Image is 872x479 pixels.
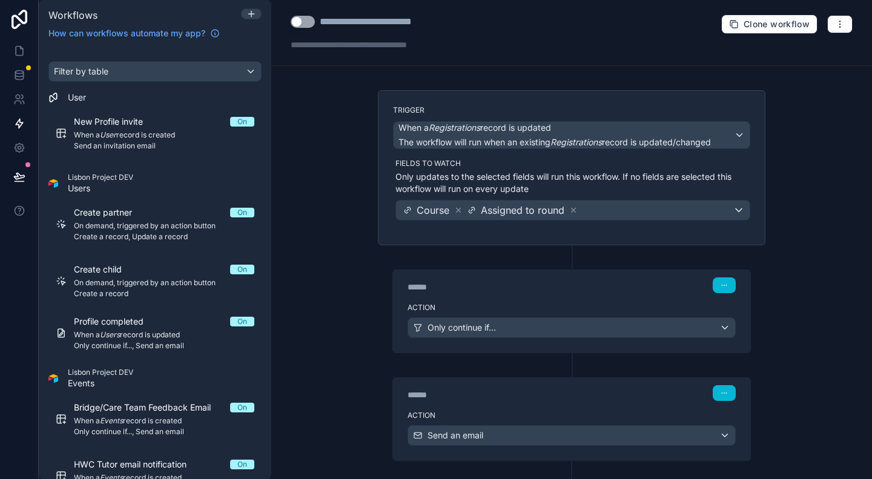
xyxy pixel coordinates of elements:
button: CourseAssigned to round [395,200,750,220]
em: Registrations [550,137,602,147]
span: Course [417,203,449,217]
button: Only continue if... [408,317,736,338]
label: Action [408,303,736,312]
span: Workflows [48,9,97,21]
span: When a record is updated [398,122,551,134]
label: Trigger [393,105,750,115]
label: Fields to watch [395,159,750,168]
p: Only updates to the selected fields will run this workflow. If no fields are selected this workfl... [395,171,750,195]
button: Send an email [408,425,736,446]
span: Assigned to round [481,203,564,217]
span: The workflow will run when an existing record is updated/changed [398,137,711,147]
a: How can workflows automate my app? [44,27,225,39]
span: How can workflows automate my app? [48,27,205,39]
button: When aRegistrationsrecord is updatedThe workflow will run when an existingRegistrationsrecord is ... [393,121,750,149]
button: Clone workflow [721,15,817,34]
label: Action [408,411,736,420]
span: Send an email [428,429,483,441]
span: Only continue if... [428,322,496,334]
span: Clone workflow [744,19,810,30]
em: Registrations [429,122,480,133]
